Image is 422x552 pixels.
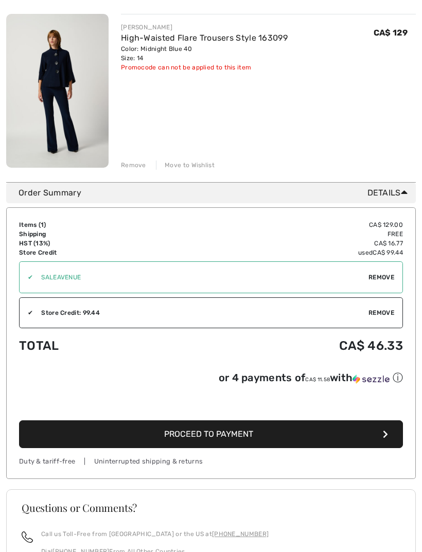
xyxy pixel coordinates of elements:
td: CA$ 16.77 [167,239,403,248]
div: ✔ [20,273,33,282]
div: Duty & tariff-free | Uninterrupted shipping & returns [19,456,403,466]
div: Move to Wishlist [156,161,215,170]
div: or 4 payments ofCA$ 11.58withSezzle Click to learn more about Sezzle [19,371,403,388]
span: CA$ 11.58 [305,377,330,383]
img: Sezzle [353,375,390,384]
img: High-Waisted Flare Trousers Style 163099 [6,14,109,168]
input: Promo code [33,262,368,293]
p: Call us Toll-Free from [GEOGRAPHIC_DATA] or the US at [41,529,269,539]
td: Items ( ) [19,220,167,229]
td: Total [19,328,167,363]
div: Color: Midnight Blue 40 Size: 14 [121,44,288,63]
div: Promocode can not be applied to this item [121,63,288,72]
div: [PERSON_NAME] [121,23,288,32]
td: Free [167,229,403,239]
div: Order Summary [19,187,412,199]
h3: Questions or Comments? [22,503,400,513]
td: Store Credit [19,248,167,257]
div: Remove [121,161,146,170]
span: Remove [368,308,394,317]
span: CA$ 129 [374,28,408,38]
div: Store Credit: 99.44 [33,308,368,317]
div: ✔ [20,308,33,317]
td: HST (13%) [19,239,167,248]
span: Proceed to Payment [164,429,253,439]
span: CA$ 99.44 [373,249,403,256]
td: Shipping [19,229,167,239]
td: CA$ 129.00 [167,220,403,229]
td: CA$ 46.33 [167,328,403,363]
td: used [167,248,403,257]
div: or 4 payments of with [219,371,403,385]
img: call [22,531,33,543]
iframe: PayPal-paypal [19,388,403,417]
a: [PHONE_NUMBER] [212,530,269,538]
span: Remove [368,273,394,282]
span: 1 [41,221,44,228]
button: Proceed to Payment [19,420,403,448]
a: High-Waisted Flare Trousers Style 163099 [121,33,288,43]
span: Details [367,187,412,199]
